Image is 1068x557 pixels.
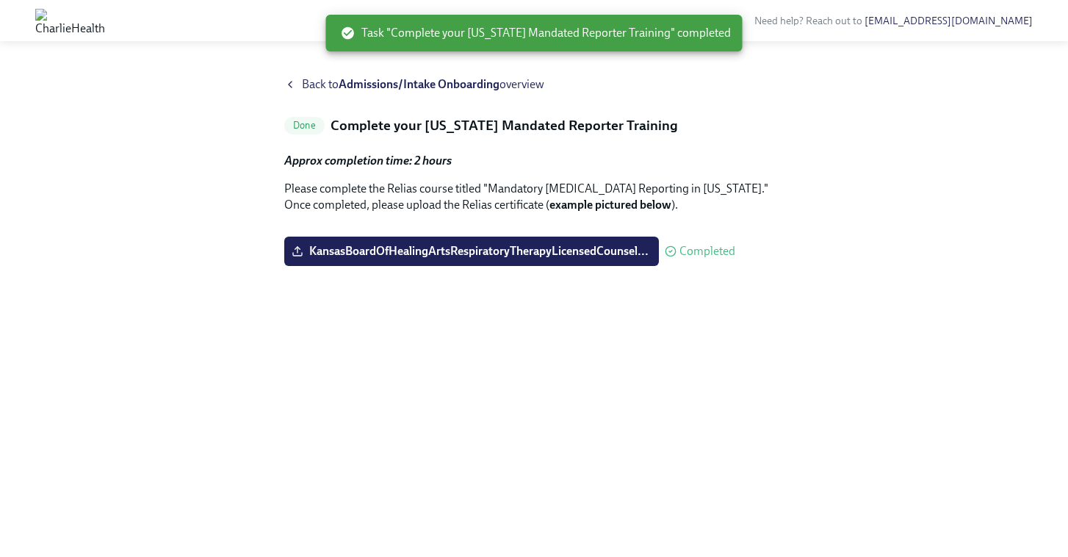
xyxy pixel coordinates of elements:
[35,9,105,32] img: CharlieHealth
[865,15,1033,27] a: [EMAIL_ADDRESS][DOMAIN_NAME]
[754,15,1033,27] span: Need help? Reach out to
[284,76,784,93] a: Back toAdmissions/Intake Onboardingoverview
[295,244,649,259] span: KansasBoardOfHealingArtsRespiratoryTherapyLicensedCounsel...
[284,181,784,213] p: Please complete the Relias course titled "Mandatory [MEDICAL_DATA] Reporting in [US_STATE]." Once...
[284,154,452,168] strong: Approx completion time: 2 hours
[549,198,671,212] strong: example pictured below
[339,77,499,91] strong: Admissions/Intake Onboarding
[284,237,659,266] label: KansasBoardOfHealingArtsRespiratoryTherapyLicensedCounsel...
[284,120,325,131] span: Done
[341,25,731,41] span: Task "Complete your [US_STATE] Mandated Reporter Training" completed
[331,116,678,135] h5: Complete your [US_STATE] Mandated Reporter Training
[679,245,735,257] span: Completed
[302,76,544,93] span: Back to overview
